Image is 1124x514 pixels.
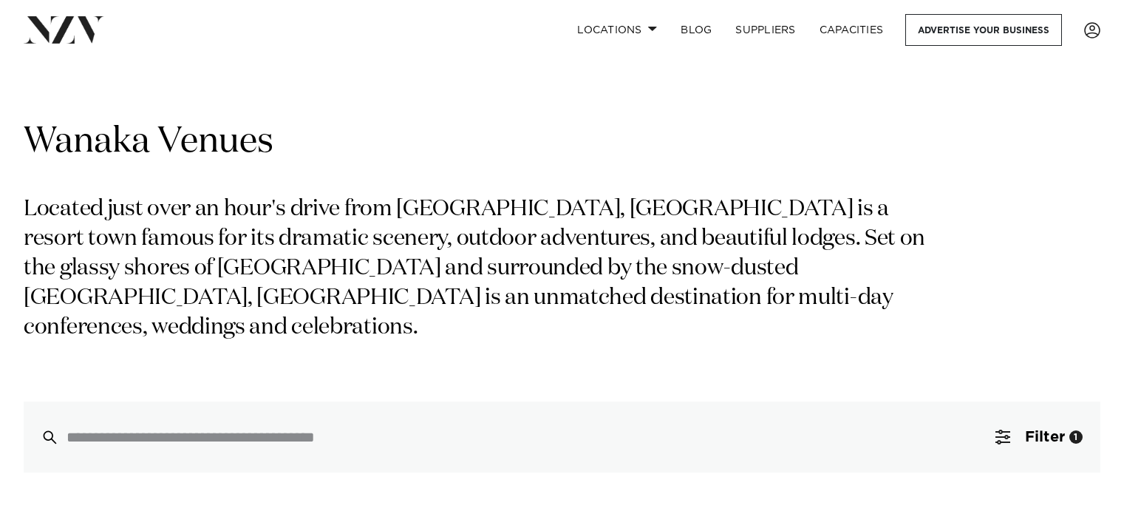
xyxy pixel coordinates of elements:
[24,16,104,43] img: nzv-logo.png
[808,14,896,46] a: Capacities
[1025,430,1065,444] span: Filter
[669,14,723,46] a: BLOG
[905,14,1062,46] a: Advertise your business
[1069,430,1083,444] div: 1
[24,119,1100,166] h1: Wanaka Venues
[24,195,937,342] p: Located just over an hour's drive from [GEOGRAPHIC_DATA], [GEOGRAPHIC_DATA] is a resort town famo...
[978,402,1100,473] button: Filter1
[565,14,669,46] a: Locations
[723,14,807,46] a: SUPPLIERS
